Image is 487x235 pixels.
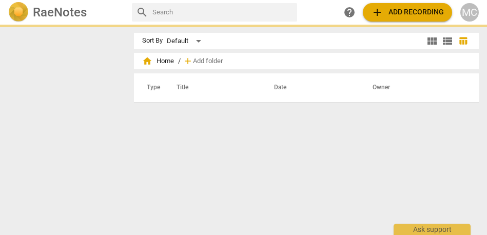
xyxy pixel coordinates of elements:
span: Add recording [371,6,444,18]
button: Table view [455,33,471,49]
span: add [371,6,383,18]
h2: RaeNotes [33,5,87,19]
button: Upload [363,3,452,22]
th: Owner [360,73,468,102]
input: Search [152,4,293,21]
a: LogoRaeNotes [8,2,124,23]
span: / [178,57,181,65]
th: Date [262,73,360,102]
span: Add folder [193,57,223,65]
div: Default [167,33,205,49]
span: search [136,6,148,18]
div: Sort By [142,37,163,45]
a: Help [340,3,359,22]
button: List view [440,33,455,49]
div: Ask support [394,224,471,235]
span: view_list [441,35,454,47]
button: MC [460,3,479,22]
span: help [343,6,356,18]
span: Home [142,56,174,66]
span: view_module [426,35,438,47]
th: Type [139,73,164,102]
img: Logo [8,2,29,23]
span: add [183,56,193,66]
span: home [142,56,152,66]
span: table_chart [458,36,468,46]
button: Tile view [424,33,440,49]
th: Title [164,73,262,102]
